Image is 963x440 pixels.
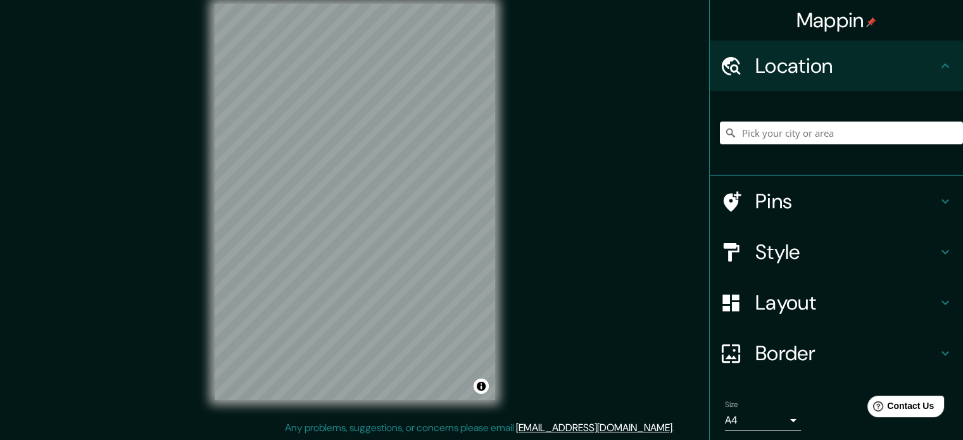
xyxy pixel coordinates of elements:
h4: Pins [755,189,938,214]
h4: Location [755,53,938,79]
div: Pins [710,176,963,227]
label: Size [725,399,738,410]
input: Pick your city or area [720,122,963,144]
div: Border [710,328,963,379]
h4: Style [755,239,938,265]
canvas: Map [215,4,495,400]
div: A4 [725,410,801,431]
button: Toggle attribution [474,379,489,394]
h4: Layout [755,290,938,315]
div: Location [710,41,963,91]
div: . [676,420,679,436]
iframe: Help widget launcher [850,391,949,426]
h4: Border [755,341,938,366]
h4: Mappin [796,8,877,33]
p: Any problems, suggestions, or concerns please email . [285,420,674,436]
a: [EMAIL_ADDRESS][DOMAIN_NAME] [516,421,672,434]
div: Layout [710,277,963,328]
div: . [674,420,676,436]
img: pin-icon.png [866,17,876,27]
div: Style [710,227,963,277]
